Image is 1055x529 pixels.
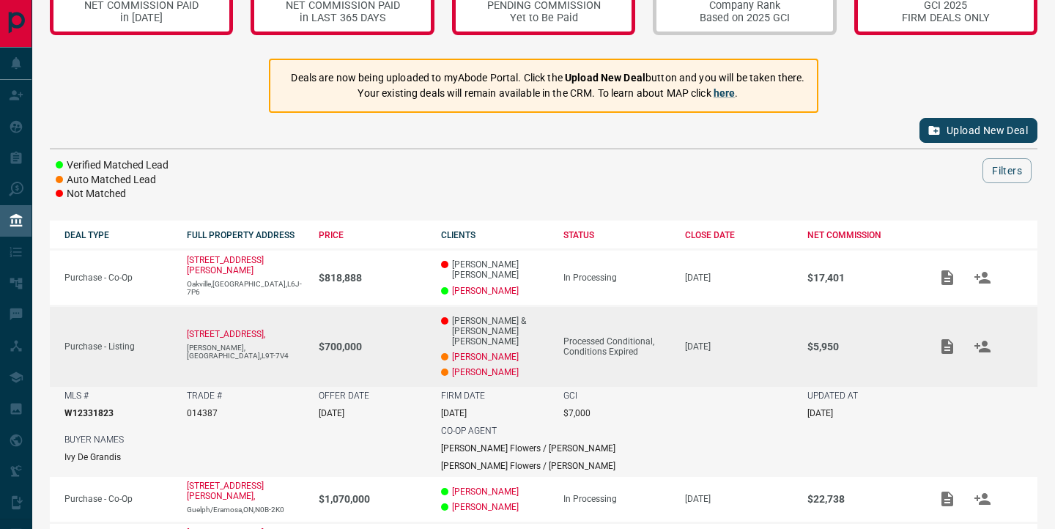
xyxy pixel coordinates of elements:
[187,344,304,360] p: [PERSON_NAME],[GEOGRAPHIC_DATA],L9T-7V4
[187,280,304,296] p: Oakville,[GEOGRAPHIC_DATA],L6J-7P6
[685,341,793,352] p: [DATE]
[187,506,304,514] p: Guelph/Eramosa,ON,N0B-2K0
[64,494,172,504] p: Purchase - Co-Op
[807,341,915,352] p: $5,950
[64,391,89,401] p: MLS #
[563,391,577,401] p: GCI
[319,230,426,240] div: PRICE
[452,487,519,497] a: [PERSON_NAME]
[441,259,549,280] p: [PERSON_NAME] [PERSON_NAME]
[452,352,519,362] a: [PERSON_NAME]
[187,255,264,275] a: [STREET_ADDRESS][PERSON_NAME]
[441,443,615,454] p: [PERSON_NAME] Flowers / [PERSON_NAME]
[56,187,169,201] li: Not Matched
[64,408,114,418] p: W12331823
[563,336,671,357] div: Processed Conditional, Conditions Expired
[319,341,426,352] p: $700,000
[291,86,804,101] p: Your existing deals will remain available in the CRM. To learn about MAP click .
[319,493,426,505] p: $1,070,000
[565,72,645,84] strong: Upload New Deal
[187,230,304,240] div: FULL PROPERTY ADDRESS
[84,12,199,24] div: in [DATE]
[807,230,915,240] div: NET COMMISSION
[714,87,736,99] a: here
[685,273,793,283] p: [DATE]
[965,493,1000,503] span: Match Clients
[487,12,601,24] div: Yet to Be Paid
[319,391,369,401] p: OFFER DATE
[187,391,222,401] p: TRADE #
[441,316,549,347] p: [PERSON_NAME] & [PERSON_NAME] [PERSON_NAME]
[319,408,344,418] p: [DATE]
[452,367,519,377] a: [PERSON_NAME]
[685,230,793,240] div: CLOSE DATE
[685,494,793,504] p: [DATE]
[930,341,965,351] span: Add / View Documents
[902,12,990,24] div: FIRM DEALS ONLY
[452,502,519,512] a: [PERSON_NAME]
[965,272,1000,282] span: Match Clients
[187,329,265,339] a: [STREET_ADDRESS],
[563,230,671,240] div: STATUS
[56,158,169,173] li: Verified Matched Lead
[64,341,172,352] p: Purchase - Listing
[807,493,915,505] p: $22,738
[807,391,858,401] p: UPDATED AT
[930,493,965,503] span: Add / View Documents
[930,272,965,282] span: Add / View Documents
[807,408,833,418] p: [DATE]
[187,481,264,501] a: [STREET_ADDRESS][PERSON_NAME],
[919,118,1037,143] button: Upload New Deal
[982,158,1032,183] button: Filters
[563,408,591,418] p: $7,000
[64,230,172,240] div: DEAL TYPE
[286,12,400,24] div: in LAST 365 DAYS
[441,391,485,401] p: FIRM DATE
[452,286,519,296] a: [PERSON_NAME]
[441,230,549,240] div: CLIENTS
[441,461,615,471] p: [PERSON_NAME] Flowers / [PERSON_NAME]
[563,273,671,283] div: In Processing
[64,273,172,283] p: Purchase - Co-Op
[441,408,467,418] p: [DATE]
[563,494,671,504] div: In Processing
[807,272,915,284] p: $17,401
[965,341,1000,351] span: Match Clients
[291,70,804,86] p: Deals are now being uploaded to myAbode Portal. Click the button and you will be taken there.
[64,434,124,445] p: BUYER NAMES
[441,426,497,436] p: CO-OP AGENT
[187,408,218,418] p: 014387
[700,12,790,24] div: Based on 2025 GCI
[64,452,121,462] p: Ivy De Grandis
[319,272,426,284] p: $818,888
[56,173,169,188] li: Auto Matched Lead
